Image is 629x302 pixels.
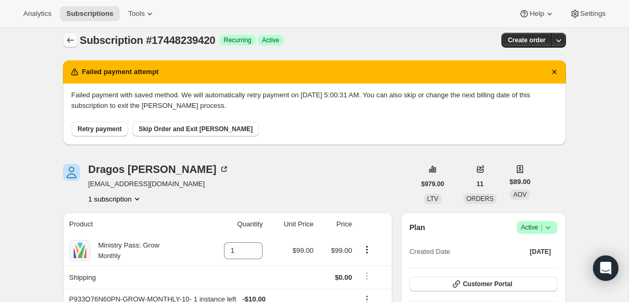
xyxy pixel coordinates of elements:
span: Settings [580,10,606,18]
button: 11 [470,177,490,191]
span: [EMAIL_ADDRESS][DOMAIN_NAME] [88,179,229,189]
h2: Plan [409,222,425,233]
span: Analytics [23,10,51,18]
span: Create order [508,36,545,44]
span: Recurring [224,36,251,44]
span: [DATE] [530,248,551,256]
button: $979.00 [415,177,451,191]
span: Dragos Profir [63,164,80,181]
span: 11 [477,180,483,188]
span: Tools [128,10,145,18]
button: Shipping actions [358,270,375,282]
img: product img [69,240,91,261]
span: Skip Order and Exit [PERSON_NAME] [139,125,253,133]
button: Product actions [358,244,375,255]
span: AOV [513,191,526,198]
span: Active [262,36,280,44]
th: Product [63,213,203,236]
button: Subscriptions [63,33,78,48]
span: | [541,223,542,232]
span: Customer Portal [463,280,512,288]
div: Open Intercom Messenger [593,255,618,281]
span: $99.00 [293,246,314,254]
span: LTV [427,195,438,203]
span: Active [521,222,553,233]
span: Subscription #17448239420 [80,34,215,46]
button: Dismiss notification [547,65,562,79]
th: Unit Price [266,213,317,236]
span: Retry payment [78,125,122,133]
span: Created Date [409,246,450,257]
span: $979.00 [421,180,444,188]
th: Shipping [63,266,203,289]
div: Ministry Pass: Grow [91,240,160,261]
button: Subscriptions [60,6,120,21]
button: Settings [563,6,612,21]
small: Monthly [98,252,121,260]
button: Product actions [88,194,142,204]
h2: Failed payment attempt [82,67,159,77]
div: Dragos [PERSON_NAME] [88,164,229,175]
span: Subscriptions [66,10,113,18]
button: Retry payment [71,122,128,136]
span: ORDERS [466,195,493,203]
button: Help [513,6,561,21]
span: $0.00 [335,273,352,281]
button: Skip Order and Exit [PERSON_NAME] [132,122,259,136]
button: Tools [122,6,161,21]
th: Price [317,213,355,236]
th: Quantity [203,213,266,236]
span: Help [529,10,544,18]
p: Failed payment with saved method. We will automatically retry payment on [DATE] 5:00:31 AM. You c... [71,90,558,111]
button: Analytics [17,6,58,21]
button: Create order [501,33,552,48]
button: [DATE] [524,244,558,259]
span: $99.00 [331,246,352,254]
span: $89.00 [509,177,531,187]
button: Customer Portal [409,277,557,291]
